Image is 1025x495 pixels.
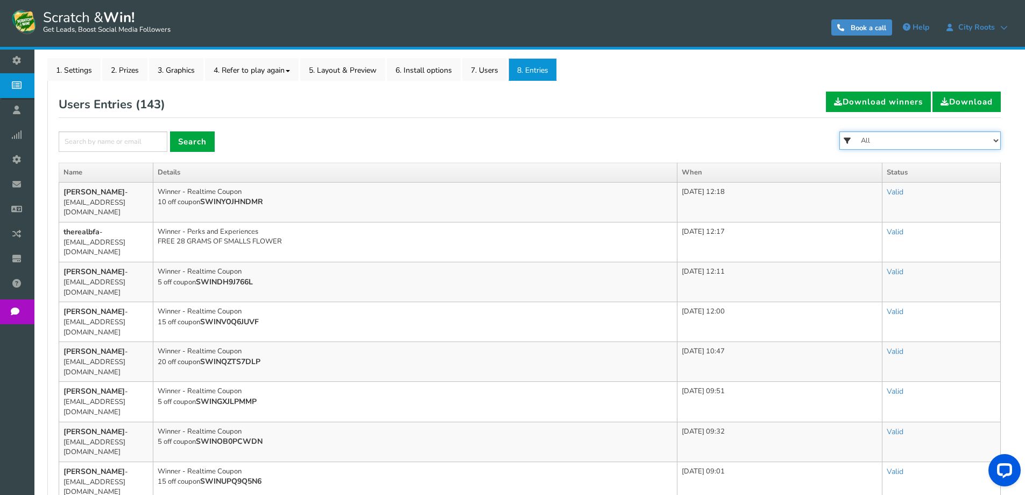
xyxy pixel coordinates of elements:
[826,92,931,112] a: Download winners
[170,131,215,152] a: Search
[887,306,903,317] a: Valid
[153,182,677,222] td: Winner - Realtime Coupon 10 off coupon
[63,187,125,197] b: [PERSON_NAME]
[47,58,101,81] a: 1. Settings
[953,23,1000,32] span: City Roots
[196,277,253,287] b: SWINDH9J766L
[59,131,167,152] input: Search by name or email
[59,222,153,262] td: - [EMAIL_ADDRESS][DOMAIN_NAME]
[200,317,259,327] b: SWINV0Q6JUVF
[153,163,677,183] th: Details
[59,92,165,117] h2: Users Entries ( )
[887,267,903,277] a: Valid
[831,19,892,36] a: Book a call
[677,382,882,422] td: [DATE] 09:51
[102,58,147,81] a: 2. Prizes
[59,342,153,382] td: - [EMAIL_ADDRESS][DOMAIN_NAME]
[153,342,677,382] td: Winner - Realtime Coupon 20 off coupon
[140,96,161,113] span: 143
[153,262,677,302] td: Winner - Realtime Coupon 5 off coupon
[882,163,1001,183] th: Status
[63,466,125,477] b: [PERSON_NAME]
[63,306,125,317] b: [PERSON_NAME]
[677,342,882,382] td: [DATE] 10:47
[11,8,171,35] a: Scratch &Win! Get Leads, Boost Social Media Followers
[59,262,153,302] td: - [EMAIL_ADDRESS][DOMAIN_NAME]
[11,8,38,35] img: Scratch and Win
[196,396,257,407] b: SWINGXJLPMMP
[300,58,385,81] a: 5. Layout & Preview
[196,436,263,447] b: SWINOB0PCWDN
[677,422,882,462] td: [DATE] 09:32
[59,182,153,222] td: - [EMAIL_ADDRESS][DOMAIN_NAME]
[59,163,153,183] th: Name
[63,346,125,357] b: [PERSON_NAME]
[677,302,882,342] td: [DATE] 12:00
[677,182,882,222] td: [DATE] 12:18
[887,386,903,396] a: Valid
[153,302,677,342] td: Winner - Realtime Coupon 15 off coupon
[980,450,1025,495] iframe: LiveChat chat widget
[677,262,882,302] td: [DATE] 12:11
[887,427,903,437] a: Valid
[103,8,135,27] strong: Win!
[200,476,261,486] b: SWINUPQ9Q5N6
[153,222,677,262] td: Winner - Perks and Experiences FREE 28 GRAMS OF SMALLS FLOWER
[63,267,125,277] b: [PERSON_NAME]
[63,427,125,437] b: [PERSON_NAME]
[63,386,125,396] b: [PERSON_NAME]
[59,302,153,342] td: - [EMAIL_ADDRESS][DOMAIN_NAME]
[851,23,886,33] span: Book a call
[200,197,263,207] b: SWINYOJHNDMR
[387,58,461,81] a: 6. Install options
[887,227,903,237] a: Valid
[63,227,100,237] b: therealbfa
[887,187,903,197] a: Valid
[38,8,171,35] span: Scratch &
[508,58,557,81] a: 8. Entries
[43,26,171,34] small: Get Leads, Boost Social Media Followers
[205,58,299,81] a: 4. Refer to play again
[153,382,677,422] td: Winner - Realtime Coupon 5 off coupon
[153,422,677,462] td: Winner - Realtime Coupon 5 off coupon
[677,222,882,262] td: [DATE] 12:17
[149,58,203,81] a: 3. Graphics
[677,163,882,183] th: When
[897,19,935,36] a: Help
[887,466,903,477] a: Valid
[887,346,903,357] a: Valid
[913,22,929,32] span: Help
[59,422,153,462] td: - [EMAIL_ADDRESS][DOMAIN_NAME]
[59,382,153,422] td: - [EMAIL_ADDRESS][DOMAIN_NAME]
[932,92,1001,112] a: Download
[200,357,260,367] b: SWINQZTS7DLP
[462,58,507,81] a: 7. Users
